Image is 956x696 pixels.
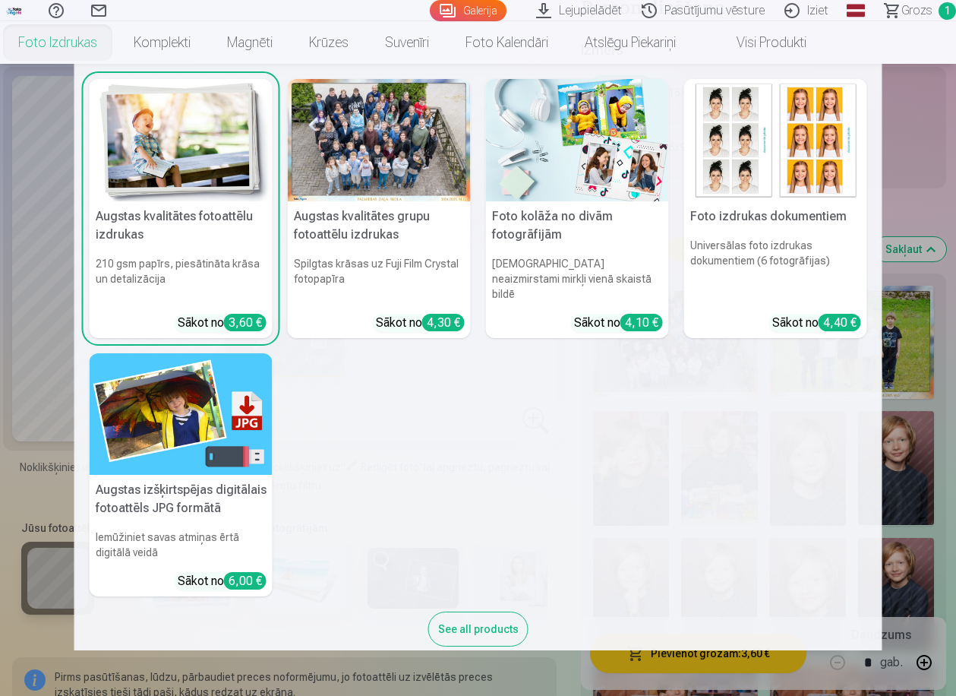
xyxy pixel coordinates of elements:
a: Augstas kvalitātes grupu fotoattēlu izdrukasSpilgtas krāsas uz Fuji Film Crystal fotopapīraSākot ... [288,79,471,338]
div: 6,00 € [224,572,267,590]
img: /fa1 [6,6,23,15]
div: 3,60 € [224,314,267,331]
a: Suvenīri [367,21,447,64]
h6: Iemūžiniet savas atmiņas ērtā digitālā veidā [90,524,273,566]
a: Augstas izšķirtspējas digitālais fotoattēls JPG formātāAugstas izšķirtspējas digitālais fotoattēl... [90,353,273,597]
h5: Augstas kvalitātes fotoattēlu izdrukas [90,201,273,250]
a: Foto kolāža no divām fotogrāfijāmFoto kolāža no divām fotogrāfijām[DEMOGRAPHIC_DATA] neaizmirstam... [486,79,669,338]
div: Sākot no [376,314,465,332]
h6: 210 gsm papīrs, piesātināta krāsa un detalizācija [90,250,273,308]
a: See all products [428,620,528,636]
h5: Augstas izšķirtspējas digitālais fotoattēls JPG formātā [90,475,273,524]
a: Foto izdrukas dokumentiemFoto izdrukas dokumentiemUniversālas foto izdrukas dokumentiem (6 fotogr... [684,79,867,338]
a: Magnēti [209,21,291,64]
h6: [DEMOGRAPHIC_DATA] neaizmirstami mirkļi vienā skaistā bildē [486,250,669,308]
h5: Augstas kvalitātes grupu fotoattēlu izdrukas [288,201,471,250]
div: Sākot no [178,572,267,590]
a: Atslēgu piekariņi [566,21,694,64]
div: See all products [428,612,528,647]
h5: Foto izdrukas dokumentiem [684,201,867,232]
h6: Spilgtas krāsas uz Fuji Film Crystal fotopapīra [288,250,471,308]
a: Augstas kvalitātes fotoattēlu izdrukasAugstas kvalitātes fotoattēlu izdrukas210 gsm papīrs, piesā... [90,79,273,338]
div: Sākot no [178,314,267,332]
div: 4,40 € [819,314,861,331]
a: Visi produkti [694,21,825,64]
a: Foto kalendāri [447,21,566,64]
span: 1 [939,2,956,20]
span: Grozs [901,2,932,20]
a: Komplekti [115,21,209,64]
img: Augstas izšķirtspējas digitālais fotoattēls JPG formātā [90,353,273,476]
h5: Foto kolāža no divām fotogrāfijām [486,201,669,250]
img: Foto kolāža no divām fotogrāfijām [486,79,669,201]
h6: Universālas foto izdrukas dokumentiem (6 fotogrāfijas) [684,232,867,308]
a: Krūzes [291,21,367,64]
div: Sākot no [772,314,861,332]
div: Sākot no [574,314,663,332]
img: Foto izdrukas dokumentiem [684,79,867,201]
div: 4,10 € [620,314,663,331]
img: Augstas kvalitātes fotoattēlu izdrukas [90,79,273,201]
div: 4,30 € [422,314,465,331]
